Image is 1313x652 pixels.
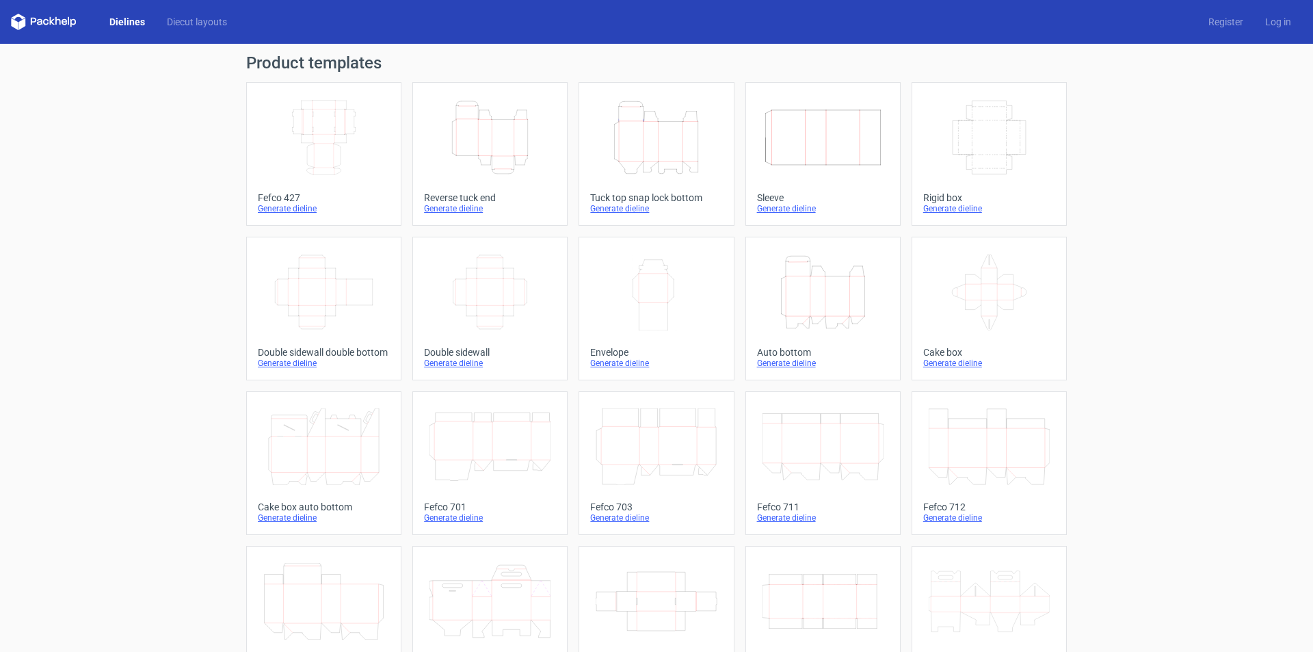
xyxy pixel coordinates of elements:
div: Generate dieline [258,358,390,369]
div: Generate dieline [590,358,722,369]
div: Generate dieline [757,358,889,369]
div: Tuck top snap lock bottom [590,192,722,203]
div: Fefco 701 [424,501,556,512]
div: Generate dieline [258,203,390,214]
div: Generate dieline [590,512,722,523]
div: Generate dieline [923,203,1055,214]
a: Double sidewallGenerate dieline [412,237,568,380]
div: Reverse tuck end [424,192,556,203]
a: Fefco 427Generate dieline [246,82,401,226]
h1: Product templates [246,55,1067,71]
a: Double sidewall double bottomGenerate dieline [246,237,401,380]
div: Fefco 427 [258,192,390,203]
div: Generate dieline [424,203,556,214]
div: Generate dieline [424,512,556,523]
a: Fefco 703Generate dieline [579,391,734,535]
a: Log in [1254,15,1302,29]
a: Dielines [98,15,156,29]
div: Auto bottom [757,347,889,358]
a: Fefco 712Generate dieline [912,391,1067,535]
a: Fefco 701Generate dieline [412,391,568,535]
a: EnvelopeGenerate dieline [579,237,734,380]
a: Cake boxGenerate dieline [912,237,1067,380]
div: Fefco 703 [590,501,722,512]
a: Fefco 711Generate dieline [745,391,901,535]
a: Auto bottomGenerate dieline [745,237,901,380]
div: Double sidewall double bottom [258,347,390,358]
div: Generate dieline [590,203,722,214]
div: Cake box [923,347,1055,358]
a: Diecut layouts [156,15,238,29]
div: Double sidewall [424,347,556,358]
div: Fefco 712 [923,501,1055,512]
div: Sleeve [757,192,889,203]
div: Generate dieline [258,512,390,523]
div: Fefco 711 [757,501,889,512]
a: Rigid boxGenerate dieline [912,82,1067,226]
div: Envelope [590,347,722,358]
a: Tuck top snap lock bottomGenerate dieline [579,82,734,226]
a: Reverse tuck endGenerate dieline [412,82,568,226]
a: SleeveGenerate dieline [745,82,901,226]
div: Generate dieline [757,512,889,523]
div: Generate dieline [757,203,889,214]
div: Rigid box [923,192,1055,203]
div: Generate dieline [424,358,556,369]
a: Register [1197,15,1254,29]
a: Cake box auto bottomGenerate dieline [246,391,401,535]
div: Generate dieline [923,512,1055,523]
div: Cake box auto bottom [258,501,390,512]
div: Generate dieline [923,358,1055,369]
